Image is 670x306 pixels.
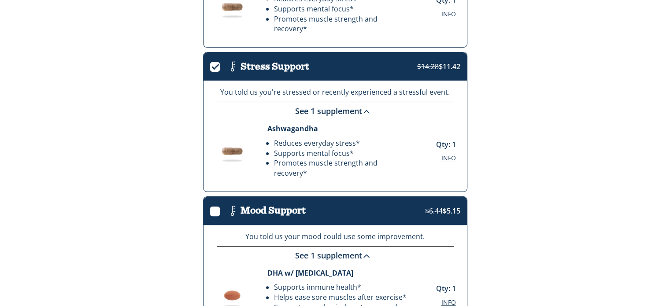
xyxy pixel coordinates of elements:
p: You told us your mood could use some improvement. [217,232,454,242]
img: Icon [226,59,241,74]
span: Info [441,154,456,162]
li: Promotes muscle strength and recovery* [274,14,408,34]
p: You told us you're stressed or recently experienced a stressful event. [217,87,454,97]
span: Info [441,10,456,18]
img: down-chevron.svg [362,252,371,261]
img: Supplement Image [210,136,254,166]
h3: Mood Support [241,205,306,216]
button: Info [441,10,456,18]
a: See 1 supplement [295,250,375,261]
strike: $6.44 [425,206,443,216]
label: . [210,60,226,70]
span: $5.15 [425,206,460,216]
label: . [210,205,226,215]
li: Reduces everyday stress* [274,138,408,148]
li: Promotes muscle strength and recovery* [274,158,408,178]
strong: DHA w/ [MEDICAL_DATA] [267,268,353,278]
strong: Ashwagandha [267,124,318,133]
a: See 1 supplement [295,106,375,116]
li: Supports immune health* [274,282,411,292]
li: Supports mental focus* [274,4,408,14]
button: Info [441,154,456,162]
strike: $14.28 [417,62,439,71]
p: Qty: 1 [436,284,456,294]
span: $11.42 [417,62,460,71]
li: Supports mental focus* [274,148,408,159]
p: Qty: 1 [436,140,456,150]
li: Helps ease sore muscles after exercise* [274,292,411,302]
img: Icon [226,203,241,218]
h3: Stress Support [241,61,309,72]
img: down-chevron.svg [362,107,371,116]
